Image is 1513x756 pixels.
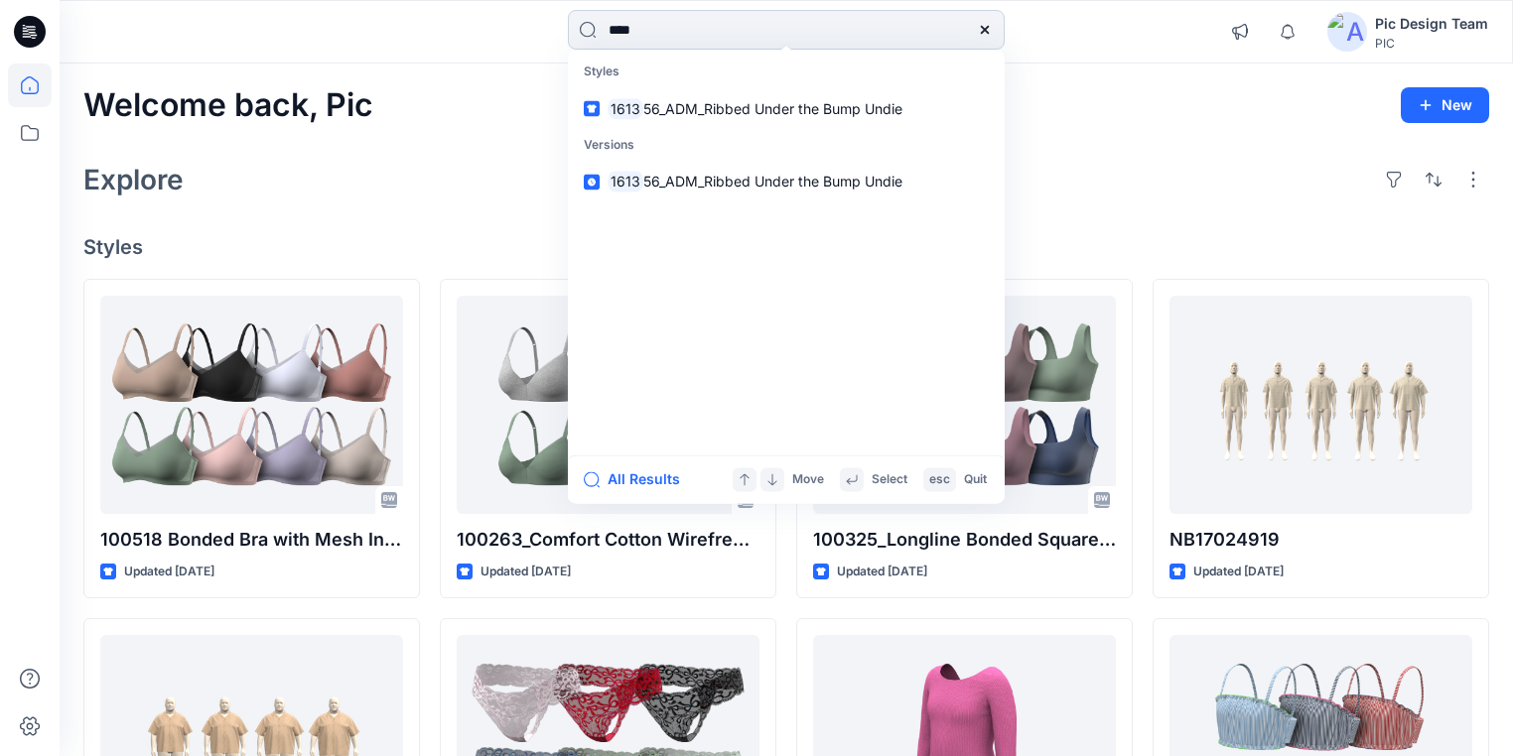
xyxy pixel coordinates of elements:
[100,526,403,554] p: 100518 Bonded Bra with Mesh Inserts
[872,469,907,490] p: Select
[83,164,184,195] h2: Explore
[572,90,1001,127] a: 161356_ADM_Ribbed Under the Bump Undie
[643,174,902,190] span: 56_ADM_Ribbed Under the Bump Undie
[83,235,1489,259] h4: Styles
[83,87,373,124] h2: Welcome back, Pic
[1169,526,1472,554] p: NB17024919
[608,171,643,193] mark: 1613
[457,296,759,514] a: 100263_Comfort Cotton Wirefree Bra
[1193,562,1284,582] p: Updated [DATE]
[100,296,403,514] a: 100518 Bonded Bra with Mesh Inserts
[1401,87,1489,123] button: New
[643,100,902,117] span: 56_ADM_Ribbed Under the Bump Undie
[457,526,759,554] p: 100263_Comfort Cotton Wirefree Bra
[813,526,1116,554] p: 100325_Longline Bonded Square Neck Bra
[608,97,643,120] mark: 1613
[481,562,571,582] p: Updated [DATE]
[584,467,693,491] button: All Results
[1375,12,1488,36] div: Pic Design Team
[929,469,950,490] p: esc
[1375,36,1488,51] div: PIC
[837,562,927,582] p: Updated [DATE]
[1169,296,1472,514] a: NB17024919
[572,54,1001,90] p: Styles
[572,127,1001,164] p: Versions
[572,164,1001,200] a: 161356_ADM_Ribbed Under the Bump Undie
[124,562,214,582] p: Updated [DATE]
[1327,12,1367,52] img: avatar
[792,469,824,490] p: Move
[964,469,987,490] p: Quit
